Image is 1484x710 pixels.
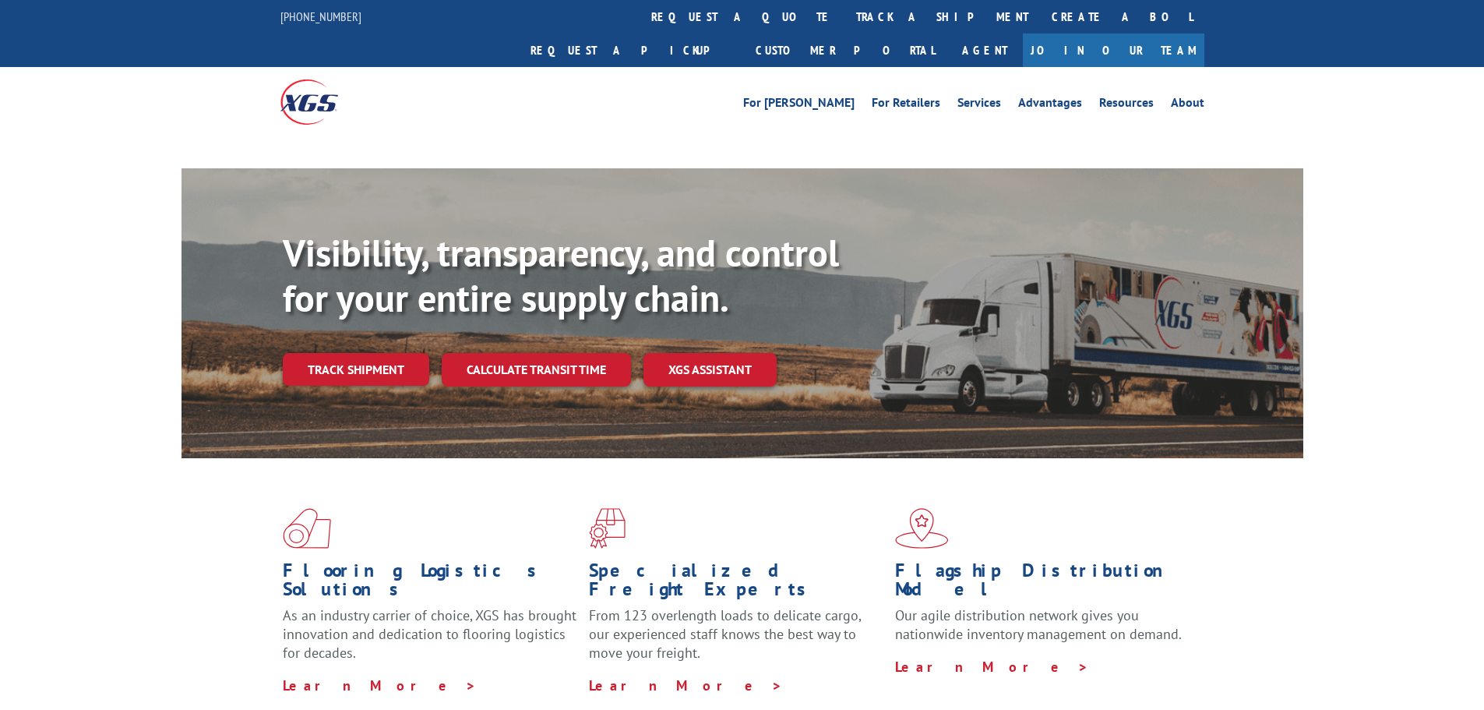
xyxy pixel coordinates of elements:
[744,34,946,67] a: Customer Portal
[280,9,361,24] a: [PHONE_NUMBER]
[872,97,940,114] a: For Retailers
[442,353,631,387] a: Calculate transit time
[1023,34,1204,67] a: Join Our Team
[743,97,855,114] a: For [PERSON_NAME]
[283,676,477,694] a: Learn More >
[895,658,1089,676] a: Learn More >
[946,34,1023,67] a: Agent
[283,353,429,386] a: Track shipment
[957,97,1001,114] a: Services
[589,606,883,676] p: From 123 overlength loads to delicate cargo, our experienced staff knows the best way to move you...
[895,606,1182,643] span: Our agile distribution network gives you nationwide inventory management on demand.
[1099,97,1154,114] a: Resources
[589,676,783,694] a: Learn More >
[1018,97,1082,114] a: Advantages
[589,508,626,549] img: xgs-icon-focused-on-flooring-red
[283,606,576,662] span: As an industry carrier of choice, XGS has brought innovation and dedication to flooring logistics...
[589,561,883,606] h1: Specialized Freight Experts
[895,561,1190,606] h1: Flagship Distribution Model
[283,561,577,606] h1: Flooring Logistics Solutions
[1171,97,1204,114] a: About
[643,353,777,387] a: XGS ASSISTANT
[283,508,331,549] img: xgs-icon-total-supply-chain-intelligence-red
[283,228,839,322] b: Visibility, transparency, and control for your entire supply chain.
[895,508,949,549] img: xgs-icon-flagship-distribution-model-red
[519,34,744,67] a: Request a pickup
